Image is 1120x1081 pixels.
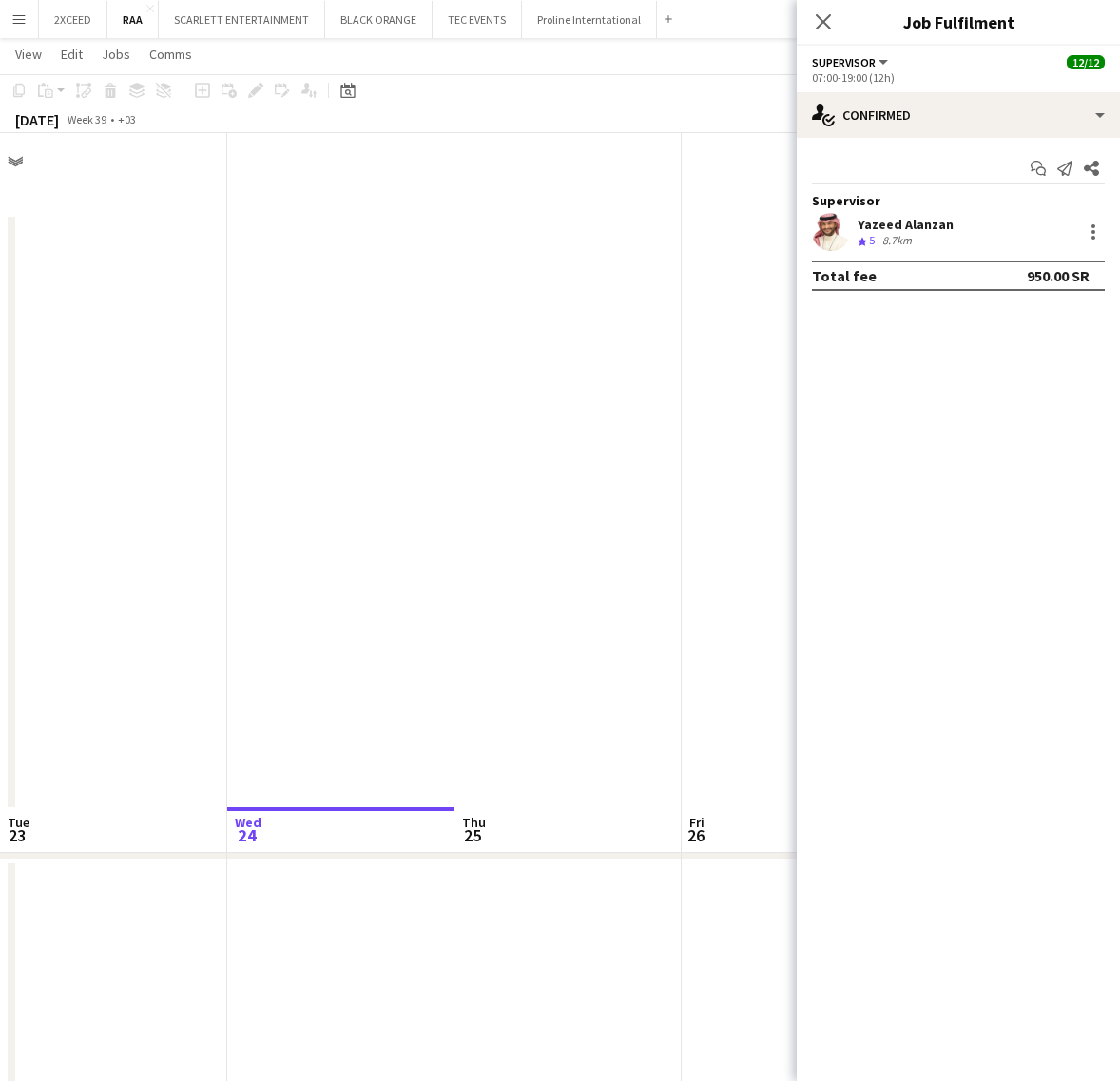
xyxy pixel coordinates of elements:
[149,46,192,63] span: Comms
[812,70,1105,85] div: 07:00-19:00 (12h)
[61,46,83,63] span: Edit
[15,46,42,63] span: View
[462,814,486,831] span: Thu
[102,46,130,63] span: Jobs
[63,112,110,126] span: Week 39
[1027,266,1090,285] div: 950.00 SR
[159,1,325,38] button: SCARLETT ENTERTAINMENT
[53,42,90,67] a: Edit
[142,42,200,67] a: Comms
[812,55,876,69] span: Supervisor
[689,814,705,831] span: Fri
[8,42,49,67] a: View
[8,814,29,831] span: Tue
[39,1,107,38] button: 2XCEED
[459,824,486,846] span: 25
[686,824,705,846] span: 26
[118,112,136,126] div: +03
[1067,55,1105,69] span: 12/12
[797,92,1120,138] div: Confirmed
[107,1,159,38] button: RAA
[15,110,59,129] div: [DATE]
[235,814,261,831] span: Wed
[812,266,877,285] div: Total fee
[879,233,916,249] div: 8.7km
[433,1,522,38] button: TEC EVENTS
[325,1,433,38] button: BLACK ORANGE
[812,55,891,69] button: Supervisor
[869,233,875,247] span: 5
[5,824,29,846] span: 23
[858,216,954,233] div: Yazeed Alanzan
[797,10,1120,34] h3: Job Fulfilment
[94,42,138,67] a: Jobs
[797,192,1120,209] div: Supervisor
[522,1,657,38] button: Proline Interntational
[232,824,261,846] span: 24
